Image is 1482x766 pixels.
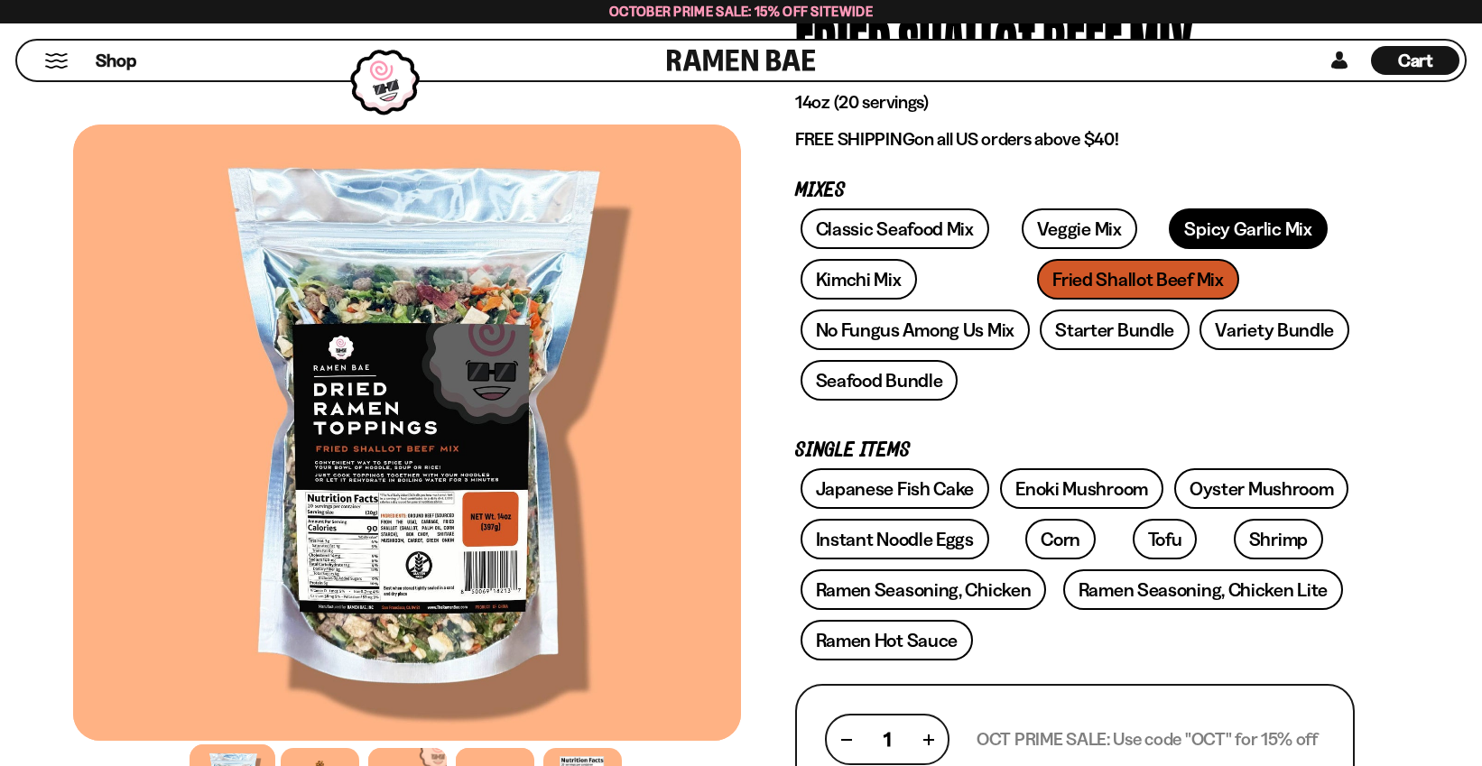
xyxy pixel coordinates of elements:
[96,49,136,73] span: Shop
[795,128,1355,151] p: on all US orders above $40!
[801,309,1030,350] a: No Fungus Among Us Mix
[795,182,1355,199] p: Mixes
[1040,309,1190,350] a: Starter Bundle
[977,728,1318,751] p: OCT PRIME SALE: Use code "OCT" for 15% off
[1174,468,1349,509] a: Oyster Mushroom
[795,442,1355,459] p: Single Items
[609,3,873,20] span: October Prime Sale: 15% off Sitewide
[1000,468,1163,509] a: Enoki Mushroom
[801,620,974,660] a: Ramen Hot Sauce
[44,53,69,69] button: Mobile Menu Trigger
[884,728,891,751] span: 1
[1234,519,1323,559] a: Shrimp
[801,208,989,249] a: Classic Seafood Mix
[1371,41,1459,80] div: Cart
[1063,569,1343,610] a: Ramen Seasoning, Chicken Lite
[801,360,959,401] a: Seafood Bundle
[801,259,917,300] a: Kimchi Mix
[1022,208,1137,249] a: Veggie Mix
[1025,519,1096,559] a: Corn
[1398,50,1433,71] span: Cart
[801,468,990,509] a: Japanese Fish Cake
[801,569,1047,610] a: Ramen Seasoning, Chicken
[801,519,989,559] a: Instant Noodle Eggs
[795,91,1355,114] p: 14oz (20 servings)
[96,46,136,75] a: Shop
[795,128,914,150] strong: FREE SHIPPING
[1169,208,1327,249] a: Spicy Garlic Mix
[1199,309,1349,350] a: Variety Bundle
[1133,519,1198,559] a: Tofu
